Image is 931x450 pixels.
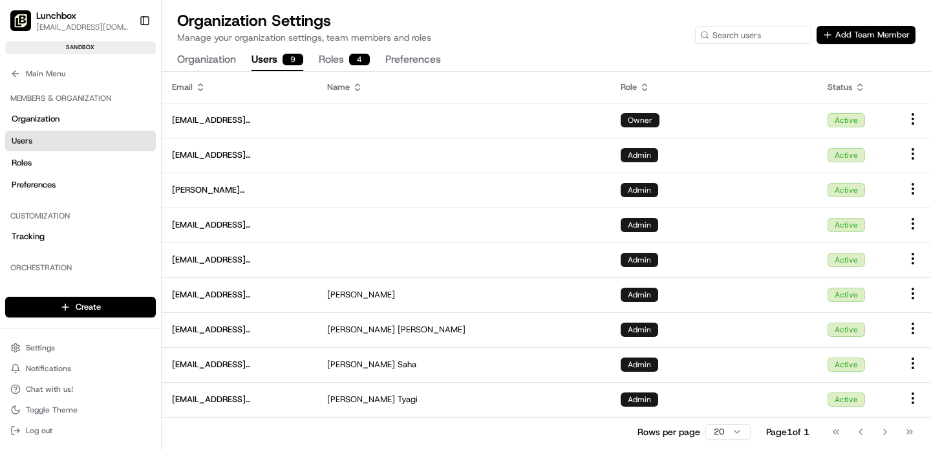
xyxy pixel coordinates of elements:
[637,425,700,438] p: Rows per page
[172,81,306,93] div: Email
[12,113,59,125] span: Organization
[766,425,809,438] div: Page 1 of 1
[5,109,156,129] a: Organization
[828,81,884,93] div: Status
[621,392,658,407] div: Admin
[177,10,431,31] h1: Organization Settings
[44,136,164,147] div: We're available if you need us!
[327,81,600,93] div: Name
[5,41,156,54] div: sandbox
[129,219,156,229] span: Pylon
[172,219,306,231] span: [EMAIL_ADDRESS][DOMAIN_NAME]
[5,175,156,195] a: Preferences
[5,206,156,226] div: Customization
[828,148,865,162] div: Active
[828,323,865,337] div: Active
[5,153,156,173] a: Roles
[172,394,306,405] span: [EMAIL_ADDRESS][DOMAIN_NAME]
[13,13,39,39] img: Nash
[26,425,52,436] span: Log out
[26,69,65,79] span: Main Menu
[109,189,120,199] div: 💻
[327,394,395,405] span: [PERSON_NAME]
[5,131,156,151] a: Users
[5,88,156,109] div: Members & Organization
[398,394,418,405] span: Tyagi
[172,324,306,336] span: [EMAIL_ADDRESS][DOMAIN_NAME]
[36,9,76,22] button: Lunchbox
[621,183,658,197] div: Admin
[828,392,865,407] div: Active
[177,49,236,71] button: Organization
[5,226,156,247] a: Tracking
[177,31,431,44] p: Manage your organization settings, team members and roles
[5,422,156,440] button: Log out
[5,401,156,419] button: Toggle Theme
[76,301,101,313] span: Create
[385,49,441,71] button: Preferences
[327,289,395,301] span: [PERSON_NAME]
[5,297,156,317] button: Create
[283,54,303,65] div: 9
[104,182,213,206] a: 💻API Documentation
[251,49,303,71] button: Users
[12,157,32,169] span: Roles
[44,123,212,136] div: Start new chat
[828,358,865,372] div: Active
[621,218,658,232] div: Admin
[349,54,370,65] div: 4
[8,182,104,206] a: 📗Knowledge Base
[12,179,56,191] span: Preferences
[621,253,658,267] div: Admin
[828,218,865,232] div: Active
[172,289,306,301] span: [EMAIL_ADDRESS][DOMAIN_NAME]
[828,288,865,302] div: Active
[5,5,134,36] button: LunchboxLunchbox[EMAIL_ADDRESS][DOMAIN_NAME]
[36,22,129,32] button: [EMAIL_ADDRESS][DOMAIN_NAME]
[327,359,395,370] span: [PERSON_NAME]
[319,49,370,71] button: Roles
[621,113,659,127] div: Owner
[828,183,865,197] div: Active
[26,363,71,374] span: Notifications
[817,26,915,44] button: Add Team Member
[621,81,807,93] div: Role
[122,187,208,200] span: API Documentation
[12,231,45,242] span: Tracking
[695,26,811,44] input: Search users
[13,52,235,72] p: Welcome 👋
[621,323,658,337] div: Admin
[398,324,465,336] span: [PERSON_NAME]
[13,189,23,199] div: 📗
[327,324,395,336] span: [PERSON_NAME]
[398,359,416,370] span: Saha
[5,359,156,378] button: Notifications
[26,405,78,415] span: Toggle Theme
[172,114,306,126] span: [EMAIL_ADDRESS][DOMAIN_NAME]
[828,253,865,267] div: Active
[13,123,36,147] img: 1736555255976-a54dd68f-1ca7-489b-9aae-adbdc363a1c4
[172,254,306,266] span: [EMAIL_ADDRESS][DOMAIN_NAME]
[621,358,658,372] div: Admin
[172,149,306,161] span: [EMAIL_ADDRESS][PERSON_NAME][DOMAIN_NAME]
[34,83,213,97] input: Clear
[172,184,306,196] span: [PERSON_NAME][EMAIL_ADDRESS][DOMAIN_NAME]
[172,359,306,370] span: [EMAIL_ADDRESS][DOMAIN_NAME]
[26,343,55,353] span: Settings
[5,257,156,278] div: Orchestration
[10,10,31,31] img: Lunchbox
[5,65,156,83] button: Main Menu
[828,113,865,127] div: Active
[12,135,32,147] span: Users
[26,384,73,394] span: Chat with us!
[5,339,156,357] button: Settings
[621,288,658,302] div: Admin
[91,219,156,229] a: Powered byPylon
[220,127,235,143] button: Start new chat
[621,148,658,162] div: Admin
[5,380,156,398] button: Chat with us!
[26,187,99,200] span: Knowledge Base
